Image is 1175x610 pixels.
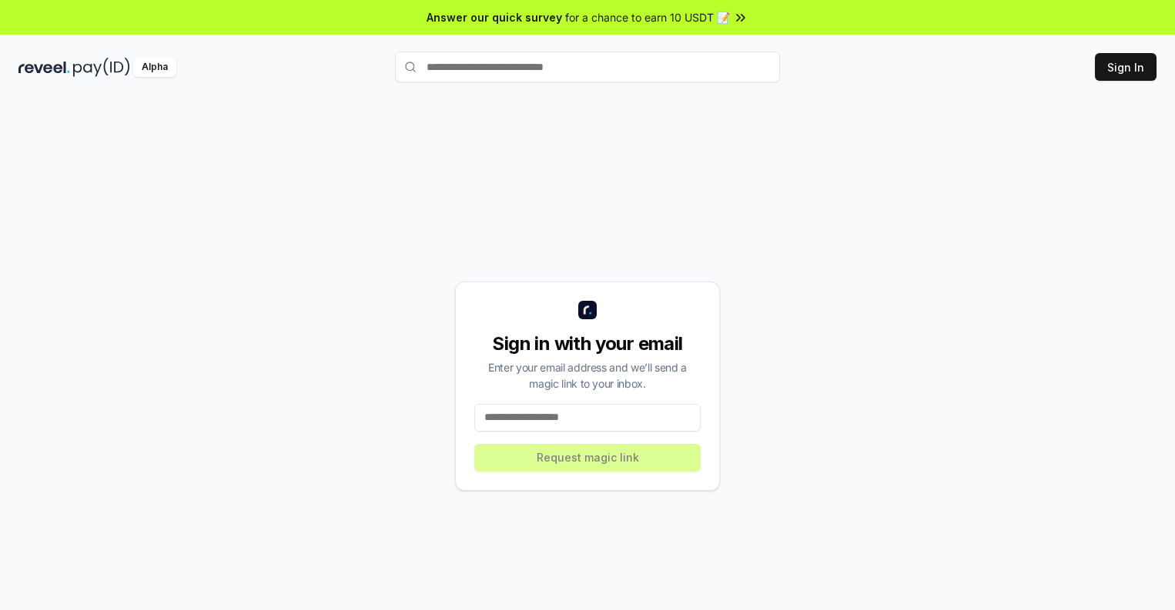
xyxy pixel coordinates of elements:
[18,58,70,77] img: reveel_dark
[133,58,176,77] div: Alpha
[565,9,730,25] span: for a chance to earn 10 USDT 📝
[1095,53,1157,81] button: Sign In
[474,332,701,356] div: Sign in with your email
[578,301,597,319] img: logo_small
[427,9,562,25] span: Answer our quick survey
[474,359,701,392] div: Enter your email address and we’ll send a magic link to your inbox.
[73,58,130,77] img: pay_id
